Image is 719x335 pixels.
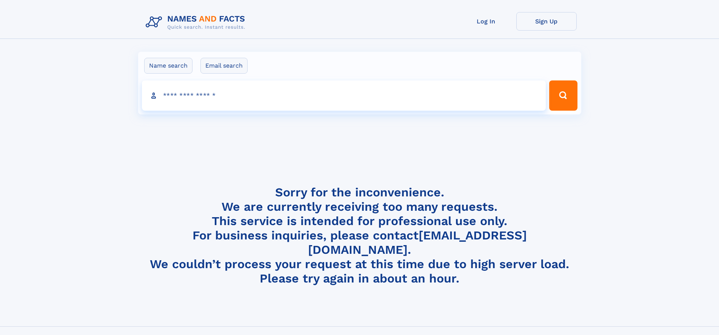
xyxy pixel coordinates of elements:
[308,228,527,257] a: [EMAIL_ADDRESS][DOMAIN_NAME]
[144,58,192,74] label: Name search
[143,12,251,32] img: Logo Names and Facts
[456,12,516,31] a: Log In
[549,80,577,111] button: Search Button
[200,58,248,74] label: Email search
[143,185,577,286] h4: Sorry for the inconvenience. We are currently receiving too many requests. This service is intend...
[516,12,577,31] a: Sign Up
[142,80,546,111] input: search input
